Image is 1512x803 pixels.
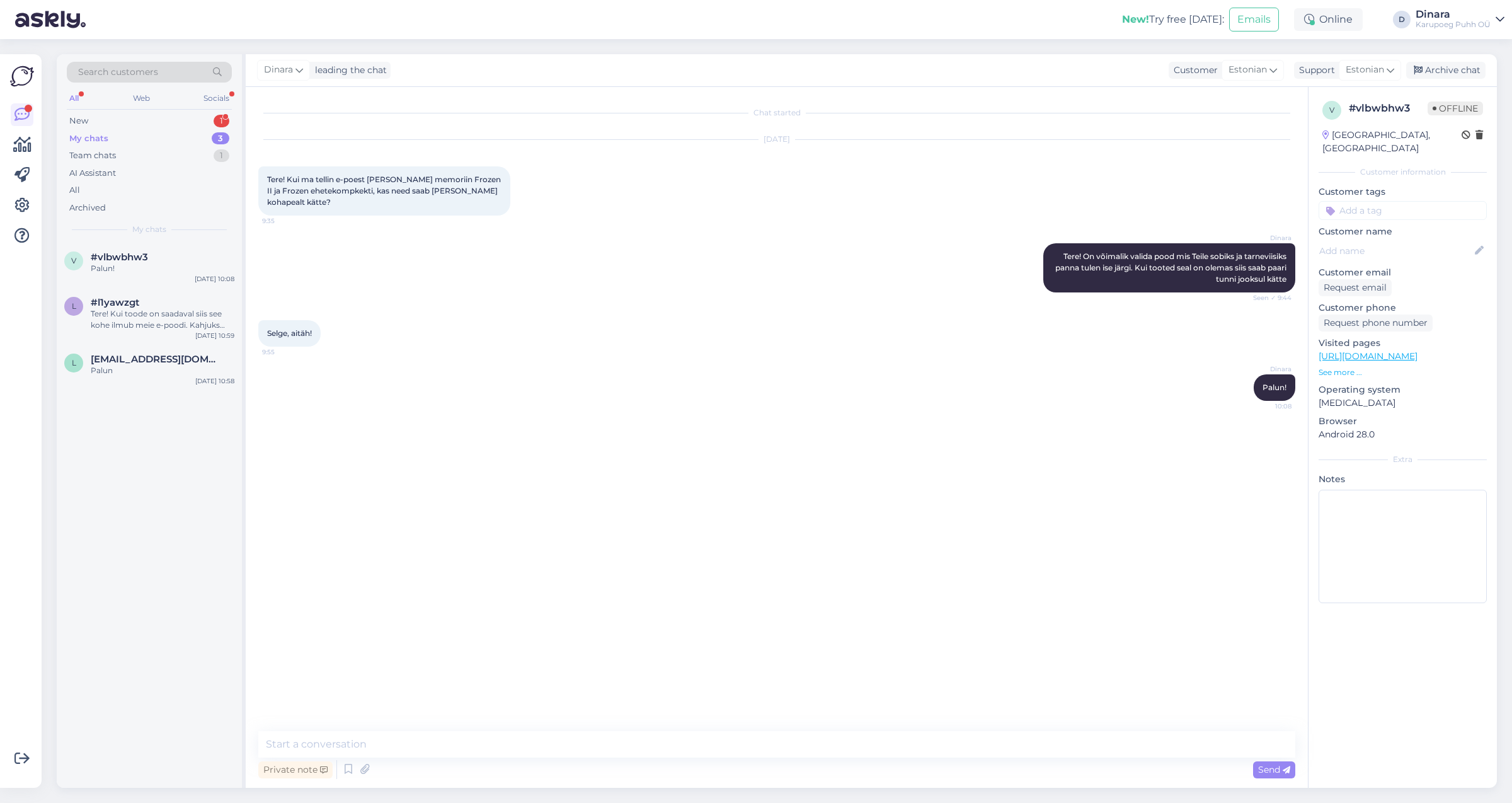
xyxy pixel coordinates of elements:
[69,184,80,197] div: All
[1263,383,1286,392] span: Palun!
[214,115,229,127] div: 1
[1319,266,1487,279] p: Customer email
[91,263,234,274] div: Palun!
[195,331,234,340] div: [DATE] 10:59
[262,347,309,357] span: 9:55
[1319,350,1417,362] a: [URL][DOMAIN_NAME]
[1329,105,1334,115] span: v
[1428,101,1483,115] span: Offline
[258,134,1295,145] div: [DATE]
[1244,364,1291,374] span: Dinara
[1319,396,1487,410] p: [MEDICAL_DATA]
[71,256,76,265] span: v
[1319,301,1487,315] p: Customer phone
[69,149,116,162] div: Team chats
[1346,63,1384,77] span: Estonian
[91,251,148,263] span: #vlbwbhw3
[1319,315,1433,332] div: Request phone number
[91,308,234,331] div: Tere! Kui toode on saadaval siis see kohe ilmub meie e-poodi. Kahjuks hetkel mingit infot pole.
[1416,9,1504,30] a: DinaraKarupoeg Puhh OÜ
[132,224,166,235] span: My chats
[69,115,88,127] div: New
[201,90,232,107] div: Socials
[69,167,116,180] div: AI Assistant
[1416,20,1491,30] div: Karupoeg Puhh OÜ
[91,365,234,376] div: Palun
[1319,185,1487,199] p: Customer tags
[1319,279,1392,296] div: Request email
[1416,9,1491,20] div: Dinara
[195,274,234,284] div: [DATE] 10:08
[72,301,76,311] span: l
[1244,233,1291,243] span: Dinara
[267,175,503,207] span: Tere! Kui ma tellin e-poest [PERSON_NAME] memoriin Frozen II ja Frozen ehetekompkekti, kas need s...
[1406,62,1486,79] div: Archive chat
[1349,101,1428,116] div: # vlbwbhw3
[1122,13,1149,25] b: New!
[10,64,34,88] img: Askly Logo
[67,90,81,107] div: All
[212,132,229,145] div: 3
[1294,8,1363,31] div: Online
[1319,244,1472,258] input: Add name
[258,107,1295,118] div: Chat started
[267,328,312,338] span: Selge, aitäh!
[1319,201,1487,220] input: Add a tag
[69,132,108,145] div: My chats
[1319,454,1487,465] div: Extra
[1244,401,1291,411] span: 10:08
[214,149,229,162] div: 1
[258,761,333,778] div: Private note
[1393,11,1411,28] div: D
[1322,129,1462,155] div: [GEOGRAPHIC_DATA], [GEOGRAPHIC_DATA]
[69,202,106,214] div: Archived
[262,216,309,226] span: 9:35
[1229,8,1279,32] button: Emails
[78,66,158,79] span: Search customers
[1319,166,1487,178] div: Customer information
[1319,473,1487,486] p: Notes
[1122,12,1224,27] div: Try free [DATE]:
[1258,764,1290,775] span: Send
[1319,225,1487,238] p: Customer name
[195,376,234,386] div: [DATE] 10:58
[1228,63,1267,77] span: Estonian
[1319,415,1487,428] p: Browser
[1169,64,1218,77] div: Customer
[1244,293,1291,303] span: Seen ✓ 9:44
[1055,251,1288,284] span: Tere! On võimalik valida pood mis Teile sobiks ja tarneviisiks panna tulen ise järgi. Kui tooted ...
[91,297,139,308] span: #l1yawzgt
[264,63,293,77] span: Dinara
[1319,367,1487,378] p: See more ...
[1319,337,1487,350] p: Visited pages
[130,90,152,107] div: Web
[1294,64,1335,77] div: Support
[1319,383,1487,396] p: Operating system
[91,354,222,365] span: Liis.Palm@hotmail.com
[72,358,76,367] span: L
[310,64,387,77] div: leading the chat
[1319,428,1487,441] p: Android 28.0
